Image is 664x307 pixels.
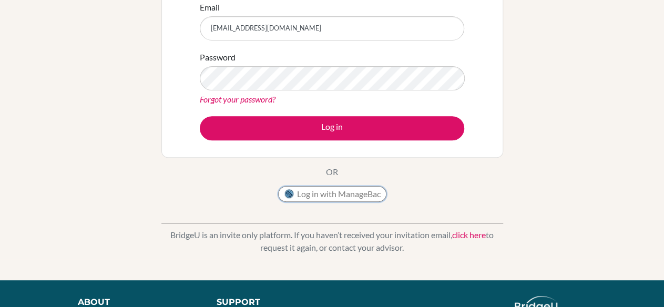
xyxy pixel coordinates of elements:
[200,1,220,14] label: Email
[452,230,486,240] a: click here
[278,186,386,202] button: Log in with ManageBac
[326,166,338,178] p: OR
[161,229,503,254] p: BridgeU is an invite only platform. If you haven’t received your invitation email, to request it ...
[200,116,464,140] button: Log in
[200,51,236,64] label: Password
[200,94,275,104] a: Forgot your password?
